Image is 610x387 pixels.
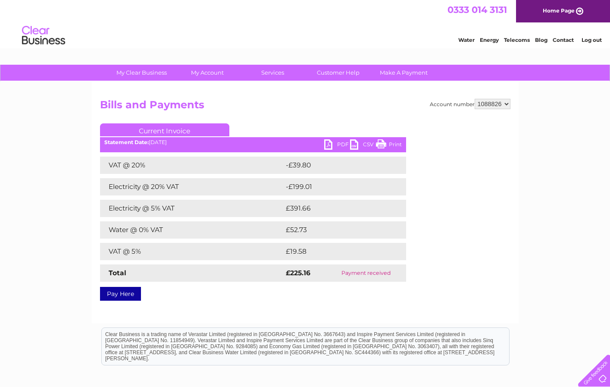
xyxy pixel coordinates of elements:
a: Contact [553,37,574,43]
td: £391.66 [284,200,391,217]
a: Services [237,65,308,81]
td: Water @ 0% VAT [100,221,284,239]
a: Log out [582,37,602,43]
a: Make A Payment [368,65,439,81]
td: £19.58 [284,243,388,260]
img: logo.png [22,22,66,49]
a: Pay Here [100,287,141,301]
a: CSV [350,139,376,152]
a: My Account [172,65,243,81]
td: Payment received [326,264,406,282]
a: My Clear Business [106,65,177,81]
div: Clear Business is a trading name of Verastar Limited (registered in [GEOGRAPHIC_DATA] No. 3667643... [102,5,509,42]
b: Statement Date: [104,139,149,145]
a: Customer Help [303,65,374,81]
a: Print [376,139,402,152]
td: VAT @ 20% [100,157,284,174]
a: PDF [324,139,350,152]
a: Water [458,37,475,43]
strong: Total [109,269,126,277]
strong: £225.16 [286,269,310,277]
a: 0333 014 3131 [447,4,507,15]
td: Electricity @ 5% VAT [100,200,284,217]
td: VAT @ 5% [100,243,284,260]
td: -£199.01 [284,178,391,195]
td: £52.73 [284,221,388,239]
div: Account number [430,99,510,109]
h2: Bills and Payments [100,99,510,115]
div: [DATE] [100,139,406,145]
a: Blog [535,37,547,43]
a: Current Invoice [100,123,229,136]
td: -£39.80 [284,157,391,174]
a: Energy [480,37,499,43]
td: Electricity @ 20% VAT [100,178,284,195]
a: Telecoms [504,37,530,43]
